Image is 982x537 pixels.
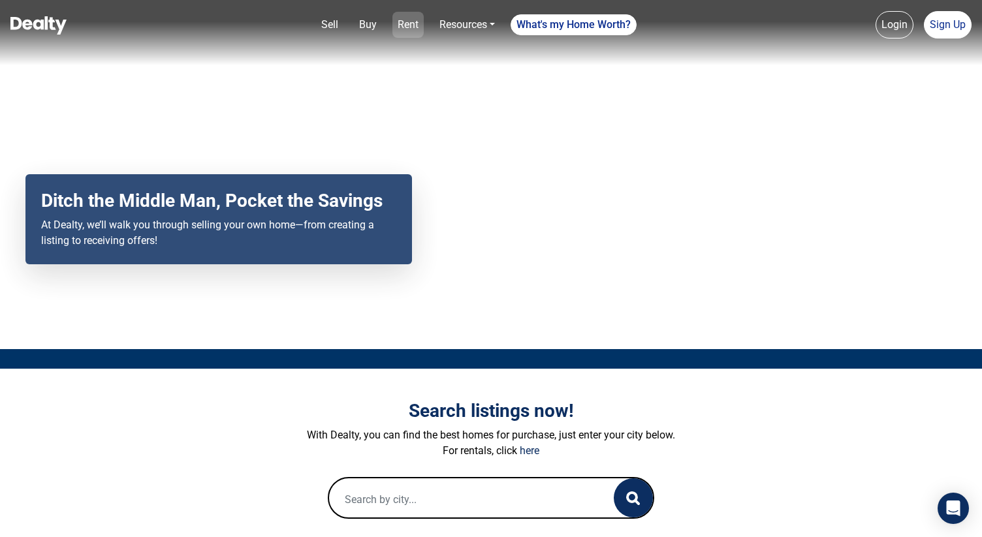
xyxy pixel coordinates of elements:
[924,11,972,38] a: Sign Up
[434,12,500,38] a: Resources
[129,427,853,443] p: With Dealty, you can find the best homes for purchase, just enter your city below.
[41,217,396,249] p: At Dealty, we’ll walk you through selling your own home—from creating a listing to receiving offers!
[41,190,396,212] h2: Ditch the Middle Man, Pocket the Savings
[7,498,46,537] iframe: BigID CMP Widget
[392,12,424,38] a: Rent
[354,12,382,38] a: Buy
[10,16,67,35] img: Dealty - Buy, Sell & Rent Homes
[511,14,637,35] a: What's my Home Worth?
[938,493,969,524] div: Open Intercom Messenger
[316,12,343,38] a: Sell
[129,400,853,422] h3: Search listings now!
[129,443,853,459] p: For rentals, click
[520,444,539,457] a: here
[876,11,913,38] a: Login
[329,478,588,520] input: Search by city...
